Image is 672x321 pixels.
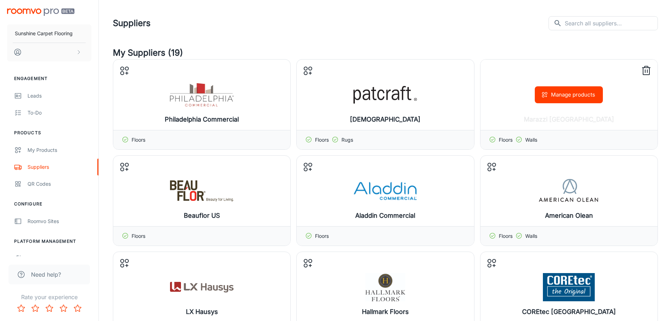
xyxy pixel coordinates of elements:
button: Rate 1 star [14,301,28,315]
p: Floors [132,136,145,144]
input: Search all suppliers... [565,16,658,30]
button: Sunshine Carpet Flooring [7,24,91,43]
p: Floors [499,232,513,240]
button: Rate 3 star [42,301,56,315]
p: Floors [499,136,513,144]
h1: Suppliers [113,17,151,30]
div: Roomvo Sites [28,217,91,225]
p: Floors [132,232,145,240]
div: User Administration [28,255,91,263]
div: Leads [28,92,91,100]
h4: My Suppliers (19) [113,47,658,59]
button: Rate 4 star [56,301,71,315]
p: Rate your experience [6,293,93,301]
div: QR Codes [28,180,91,188]
p: Rugs [341,136,353,144]
span: Need help? [31,270,61,279]
div: My Products [28,146,91,154]
button: Manage products [535,86,603,103]
button: Rate 5 star [71,301,85,315]
button: Rate 2 star [28,301,42,315]
p: Floors [315,136,329,144]
div: To-do [28,109,91,117]
div: Suppliers [28,163,91,171]
p: Walls [525,232,537,240]
img: Roomvo PRO Beta [7,8,74,16]
p: Floors [315,232,329,240]
p: Sunshine Carpet Flooring [15,30,73,37]
p: Walls [525,136,537,144]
